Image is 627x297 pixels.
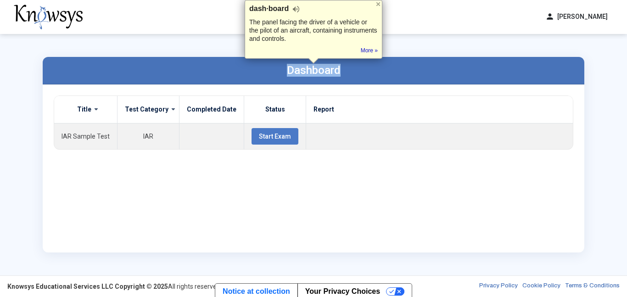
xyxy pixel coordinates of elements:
[540,9,613,24] button: person[PERSON_NAME]
[187,105,236,113] label: Completed Date
[118,123,179,149] td: IAR
[7,283,168,290] strong: Knowsys Educational Services LLC Copyright © 2025
[244,96,306,123] th: Status
[77,105,91,113] label: Title
[306,96,573,123] th: Report
[125,105,168,113] label: Test Category
[565,282,620,291] a: Terms & Conditions
[54,123,118,149] td: IAR Sample Test
[252,128,298,145] button: Start Exam
[479,282,518,291] a: Privacy Policy
[7,282,222,291] div: All rights reserved.
[14,5,83,29] img: knowsys-logo.png
[545,12,554,22] span: person
[287,64,341,77] label: Dashboard
[522,282,560,291] a: Cookie Policy
[259,133,291,140] span: Start Exam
